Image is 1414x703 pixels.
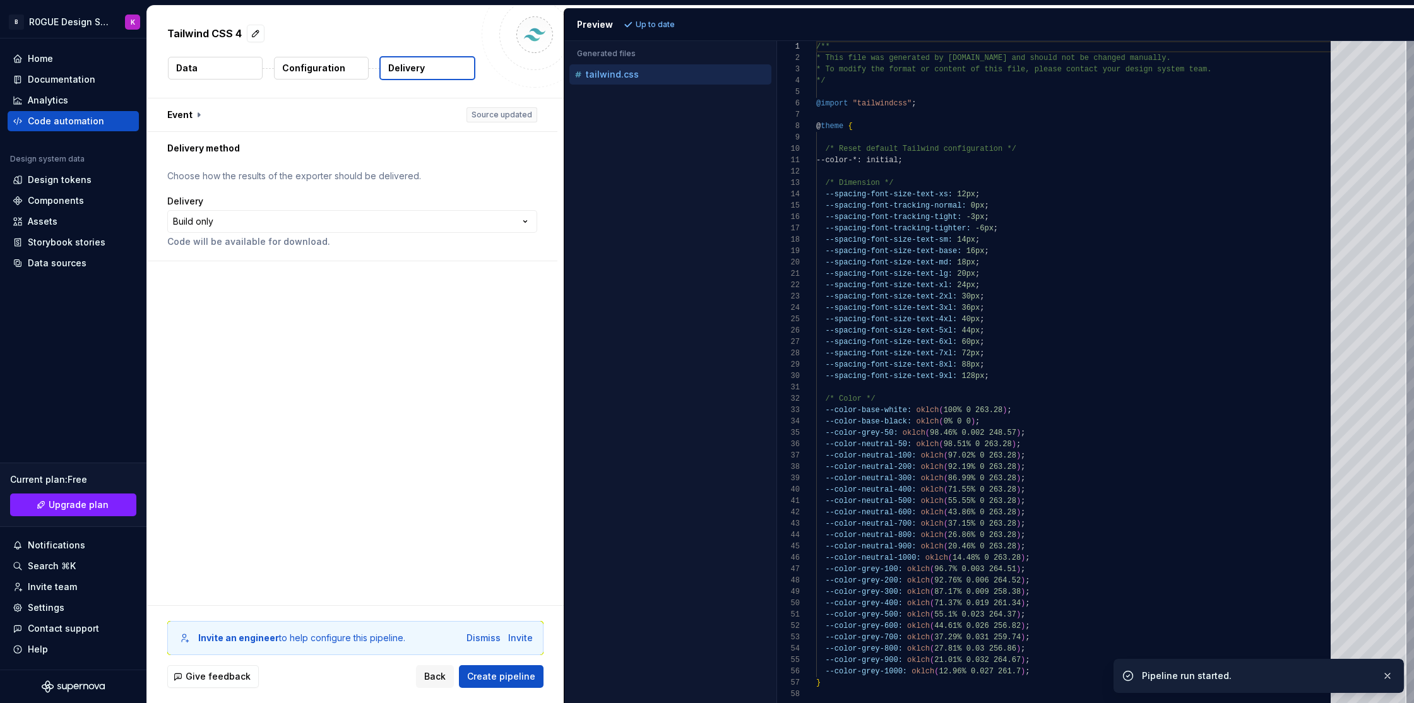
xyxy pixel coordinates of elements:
[943,463,948,471] span: (
[1025,553,1030,562] span: ;
[961,565,984,574] span: 0.003
[825,179,893,187] span: /* Dimension */
[466,632,501,644] button: Dismiss
[777,529,800,541] div: 44
[28,94,68,107] div: Analytics
[825,440,912,449] span: --color-neutral-50:
[8,639,139,659] button: Help
[459,665,544,688] button: Create pipeline
[980,508,984,517] span: 0
[28,194,84,207] div: Components
[961,428,984,437] span: 0.002
[948,451,975,460] span: 97.02%
[1038,65,1211,74] span: lease contact your design system team.
[989,531,1016,540] span: 263.28
[777,177,800,189] div: 13
[825,145,1016,153] span: /* Reset default Tailwind configuration */
[980,349,984,358] span: ;
[957,235,975,244] span: 14px
[186,670,251,683] span: Give feedback
[943,519,948,528] span: (
[8,111,139,131] a: Code automation
[168,57,263,80] button: Data
[957,281,975,290] span: 24px
[1021,463,1025,471] span: ;
[943,531,948,540] span: (
[777,495,800,507] div: 41
[825,281,953,290] span: --spacing-font-size-text-xl:
[28,215,57,228] div: Assets
[825,372,957,381] span: --spacing-font-size-text-9xl:
[28,539,85,552] div: Notifications
[943,508,948,517] span: (
[825,451,916,460] span: --color-neutral-100:
[777,211,800,223] div: 16
[825,531,916,540] span: --color-neutral-800:
[825,428,898,437] span: --color-grey-50:
[274,57,369,80] button: Configuration
[980,519,984,528] span: 0
[825,565,902,574] span: --color-grey-100:
[948,542,975,551] span: 20.46%
[42,680,105,693] a: Supernova Logo
[989,519,1016,528] span: 263.28
[825,315,957,324] span: --spacing-font-size-text-4xl:
[777,98,800,109] div: 6
[957,190,975,199] span: 12px
[825,519,916,528] span: --color-neutral-700:
[920,508,943,517] span: oklch
[777,484,800,495] div: 40
[825,235,953,244] span: --spacing-font-size-text-sm:
[8,577,139,597] a: Invite team
[948,474,975,483] span: 86.99%
[825,349,957,358] span: --spacing-font-size-text-7xl:
[948,531,975,540] span: 26.86%
[777,223,800,234] div: 17
[777,302,800,314] div: 24
[980,360,984,369] span: ;
[825,417,912,426] span: --color-base-black:
[925,553,948,562] span: oklch
[9,15,24,30] div: B
[943,474,948,483] span: (
[930,565,934,574] span: (
[825,292,957,301] span: --spacing-font-size-text-2xl:
[984,247,989,256] span: ;
[980,304,984,312] span: ;
[989,428,1016,437] span: 248.57
[1021,542,1025,551] span: ;
[939,417,943,426] span: (
[980,485,984,494] span: 0
[777,257,800,268] div: 20
[953,553,980,562] span: 14.48%
[825,406,912,415] span: --color-base-white:
[961,349,980,358] span: 72px
[1021,485,1025,494] span: ;
[825,224,970,233] span: --spacing-font-tracking-tighter:
[980,315,984,324] span: ;
[777,121,800,132] div: 8
[920,519,943,528] span: oklch
[1021,428,1025,437] span: ;
[957,258,975,267] span: 18px
[1021,565,1025,574] span: ;
[975,281,980,290] span: ;
[8,170,139,190] a: Design tokens
[993,224,997,233] span: ;
[980,474,984,483] span: 0
[131,17,135,27] div: K
[1016,428,1020,437] span: )
[980,451,984,460] span: 0
[8,90,139,110] a: Analytics
[777,75,800,86] div: 4
[989,497,1016,505] span: 263.28
[424,670,446,683] span: Back
[1016,531,1020,540] span: )
[920,497,943,505] span: oklch
[28,236,105,249] div: Storybook stories
[1016,508,1020,517] span: )
[1021,519,1025,528] span: ;
[569,68,771,81] button: tailwind.css
[1016,485,1020,494] span: )
[777,575,800,586] div: 48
